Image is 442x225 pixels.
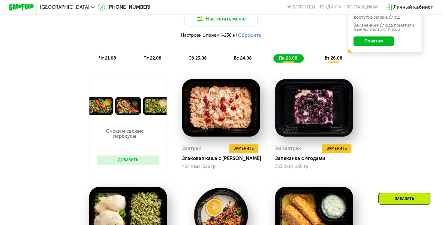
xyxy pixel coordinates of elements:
button: Добавить [97,156,159,165]
span: чт 21.08 [99,56,116,61]
span: сб 23.08 [188,56,207,61]
button: Заменить [229,144,258,153]
button: Понятно [353,36,394,46]
div: Заказать [378,193,430,205]
div: Личный кабинет [393,4,433,11]
span: Настроен 1 прием (+236 ₽) [181,33,237,38]
div: Заменённые блюда пометили в меню жёлтой точкой. [353,23,416,32]
span: [GEOGRAPHIC_DATA] [40,5,89,10]
div: 434 Ккал, 326 гр [182,164,260,169]
span: Заменить [234,146,254,152]
span: вт 26.08 [324,56,342,61]
div: 353 Ккал, 250 гр [275,164,353,169]
a: [PHONE_NUMBER] [98,4,151,11]
span: Заменить [327,146,347,152]
div: В даты, выделенные желтым, доступна замена блюд. [353,11,416,20]
button: Заменить [322,144,351,153]
span: вс 24.08 [234,56,252,61]
span: пн 25.08 [279,56,297,61]
div: 2й завтрак [275,144,301,153]
p: Снеки и свежие перекусы [97,129,153,139]
button: Сбросить [238,32,261,39]
a: Вендинги [320,5,341,10]
button: Настроить меню [184,12,258,26]
span: пт 22.08 [143,56,161,61]
div: Запеканка с ягодами [275,156,358,162]
div: Завтрак [182,144,201,153]
a: Качество еды [285,5,315,10]
div: Злаковая каша с [PERSON_NAME] [182,156,265,162]
div: поставщикам [346,5,378,10]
